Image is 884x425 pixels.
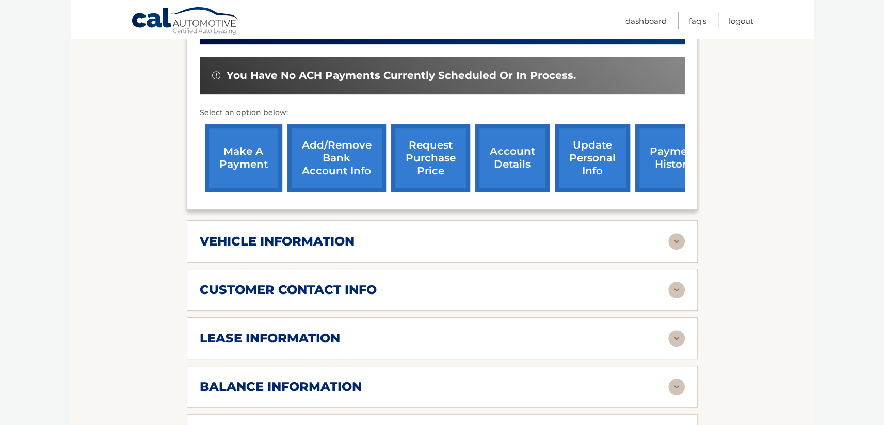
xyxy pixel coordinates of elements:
[200,331,340,346] h2: lease information
[227,69,576,82] span: You have no ACH payments currently scheduled or in process.
[635,124,713,192] a: payment history
[689,12,706,29] a: FAQ's
[200,282,377,298] h2: customer contact info
[391,124,470,192] a: request purchase price
[668,330,685,347] img: accordion-rest.svg
[287,124,386,192] a: Add/Remove bank account info
[555,124,630,192] a: update personal info
[205,124,282,192] a: make a payment
[475,124,550,192] a: account details
[200,379,362,395] h2: balance information
[131,7,239,37] a: Cal Automotive
[212,71,220,79] img: alert-white.svg
[200,234,355,249] h2: vehicle information
[668,379,685,395] img: accordion-rest.svg
[625,12,667,29] a: Dashboard
[200,107,685,119] p: Select an option below:
[729,12,753,29] a: Logout
[668,233,685,250] img: accordion-rest.svg
[668,282,685,298] img: accordion-rest.svg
